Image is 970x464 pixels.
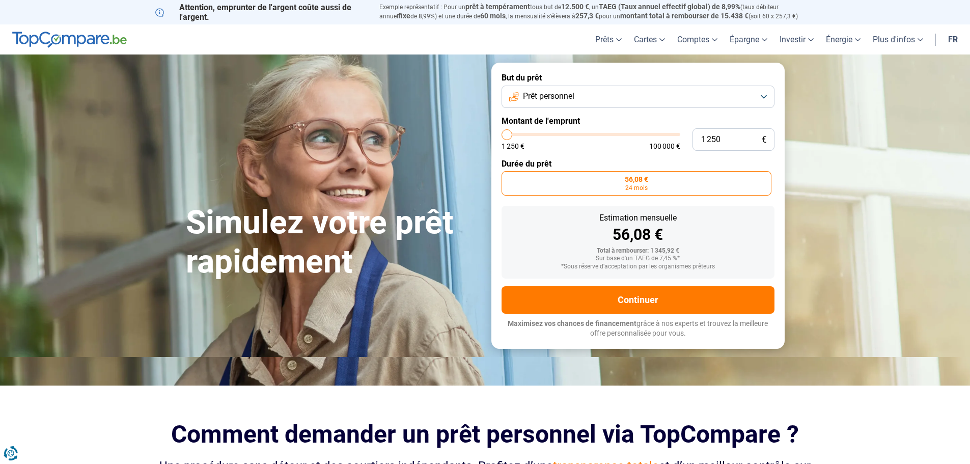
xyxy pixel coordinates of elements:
[625,176,648,183] span: 56,08 €
[628,24,671,54] a: Cartes
[510,214,766,222] div: Estimation mensuelle
[510,263,766,270] div: *Sous réserve d'acceptation par les organismes prêteurs
[589,24,628,54] a: Prêts
[762,135,766,144] span: €
[510,255,766,262] div: Sur base d'un TAEG de 7,45 %*
[510,227,766,242] div: 56,08 €
[625,185,648,191] span: 24 mois
[561,3,589,11] span: 12.500 €
[398,12,410,20] span: fixe
[867,24,929,54] a: Plus d'infos
[155,420,815,448] h2: Comment demander un prêt personnel via TopCompare ?
[502,143,524,150] span: 1 250 €
[186,203,479,282] h1: Simulez votre prêt rapidement
[942,24,964,54] a: fr
[502,116,774,126] label: Montant de l'emprunt
[379,3,815,21] p: Exemple représentatif : Pour un tous but de , un (taux débiteur annuel de 8,99%) et une durée de ...
[575,12,599,20] span: 257,3 €
[465,3,530,11] span: prêt à tempérament
[502,286,774,314] button: Continuer
[773,24,820,54] a: Investir
[480,12,506,20] span: 60 mois
[649,143,680,150] span: 100 000 €
[523,91,574,102] span: Prêt personnel
[820,24,867,54] a: Énergie
[724,24,773,54] a: Épargne
[502,86,774,108] button: Prêt personnel
[671,24,724,54] a: Comptes
[599,3,740,11] span: TAEG (Taux annuel effectif global) de 8,99%
[502,319,774,339] p: grâce à nos experts et trouvez la meilleure offre personnalisée pour vous.
[155,3,367,22] p: Attention, emprunter de l'argent coûte aussi de l'argent.
[12,32,127,48] img: TopCompare
[620,12,749,20] span: montant total à rembourser de 15.438 €
[502,73,774,83] label: But du prêt
[502,159,774,169] label: Durée du prêt
[508,319,636,327] span: Maximisez vos chances de financement
[510,248,766,255] div: Total à rembourser: 1 345,92 €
